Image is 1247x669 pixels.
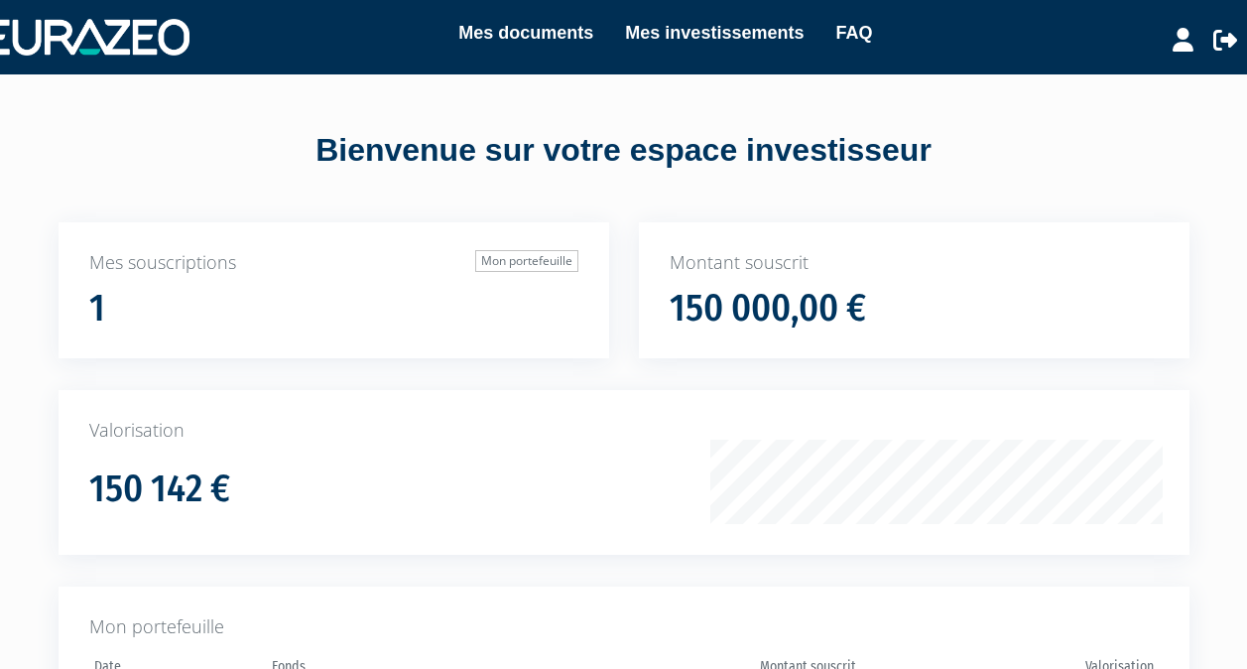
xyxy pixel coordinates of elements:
a: Mon portefeuille [475,250,578,272]
a: Mes documents [458,19,593,47]
p: Montant souscrit [670,250,1159,276]
div: Bienvenue sur votre espace investisseur [15,128,1232,174]
a: Mes investissements [625,19,804,47]
a: FAQ [835,19,872,47]
h1: 150 142 € [89,468,230,510]
p: Valorisation [89,418,1159,444]
p: Mes souscriptions [89,250,578,276]
h1: 1 [89,288,105,330]
h1: 150 000,00 € [670,288,866,330]
p: Mon portefeuille [89,614,1159,640]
